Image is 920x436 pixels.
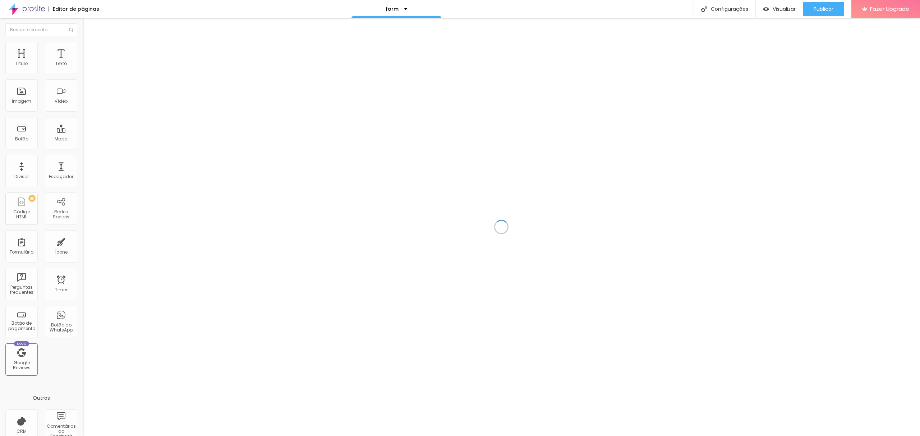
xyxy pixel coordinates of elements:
div: Botão [15,136,28,142]
div: Mapa [55,136,68,142]
div: Editor de páginas [49,6,99,11]
div: Vídeo [55,99,68,104]
img: Icone [69,28,73,32]
div: Texto [55,61,67,66]
div: Novo [14,341,29,346]
div: Espaçador [49,174,73,179]
div: CRM [17,429,27,434]
div: Divisor [14,174,29,179]
input: Buscar elemento [5,23,77,36]
div: Botão de pagamento [7,321,36,331]
span: Fazer Upgrade [870,6,909,12]
img: view-1.svg [763,6,769,12]
div: Formulário [10,250,33,255]
div: Redes Sociais [47,209,75,220]
div: Imagem [12,99,31,104]
button: Visualizar [756,2,803,16]
span: Visualizar [773,6,796,12]
div: Ícone [55,250,68,255]
img: Icone [701,6,707,12]
div: Google Reviews [7,360,36,371]
div: Perguntas frequentes [7,285,36,295]
p: form [386,6,399,11]
button: Publicar [803,2,844,16]
div: Botão do WhatsApp [47,323,75,333]
span: Publicar [814,6,833,12]
div: Timer [55,287,67,292]
div: Título [15,61,28,66]
div: Código HTML [7,209,36,220]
